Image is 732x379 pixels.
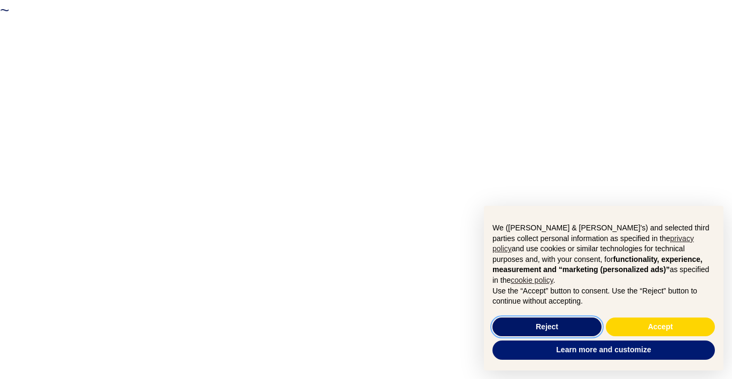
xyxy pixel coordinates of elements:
[492,318,602,337] button: Reject
[511,276,553,284] a: cookie policy
[606,318,715,337] button: Accept
[492,341,715,360] button: Learn more and customize
[492,286,715,307] p: Use the “Accept” button to consent. Use the “Reject” button to continue without accepting.
[475,197,732,379] div: Notice
[492,223,715,286] p: We ([PERSON_NAME] & [PERSON_NAME]'s) and selected third parties collect personal information as s...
